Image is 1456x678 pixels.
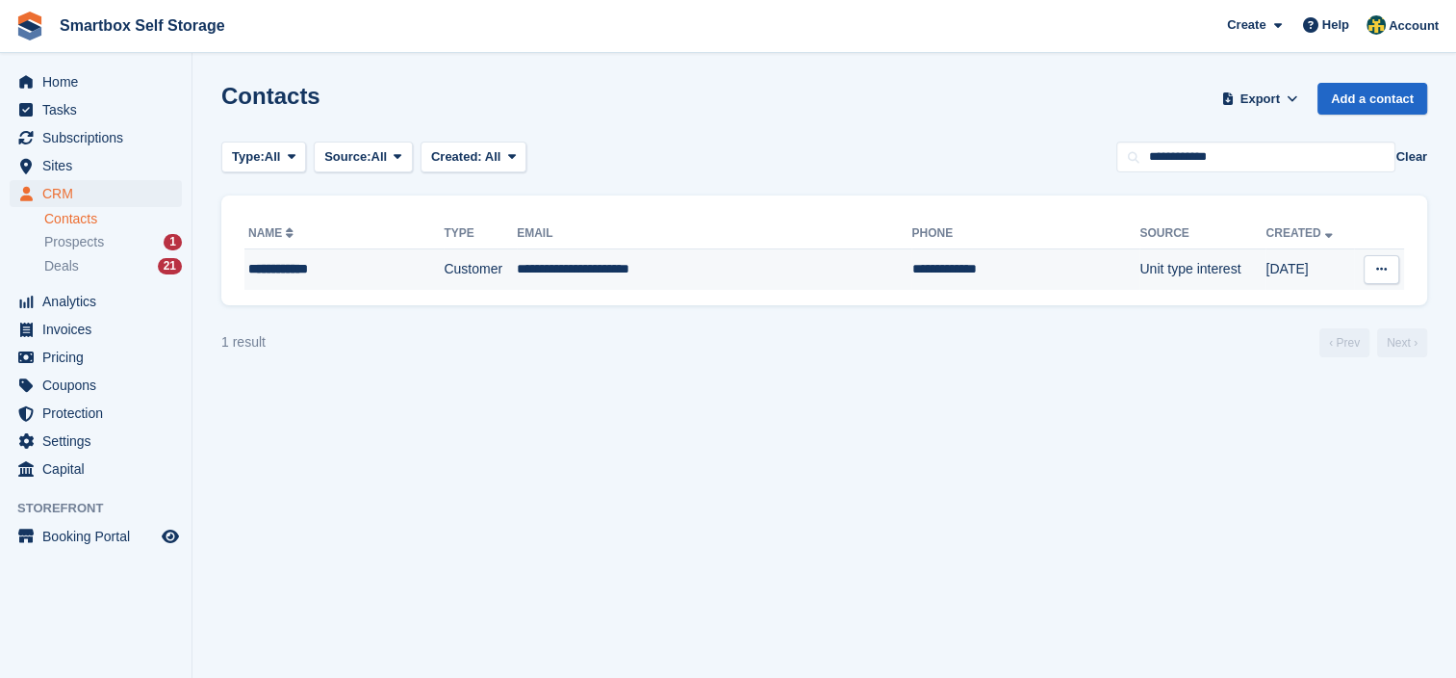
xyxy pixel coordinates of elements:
[42,456,158,482] span: Capital
[1367,15,1386,35] img: Faye Hammond
[42,180,158,207] span: CRM
[1377,328,1427,357] a: Next
[158,258,182,274] div: 21
[1316,328,1431,357] nav: Page
[44,232,182,252] a: Prospects 1
[44,233,104,251] span: Prospects
[1265,226,1336,240] a: Created
[1227,15,1265,35] span: Create
[10,316,182,343] a: menu
[10,400,182,427] a: menu
[42,400,158,427] span: Protection
[444,249,517,290] td: Customer
[232,147,265,167] span: Type:
[10,152,182,179] a: menu
[431,149,482,164] span: Created:
[15,12,44,40] img: stora-icon-8386f47178a22dfd0bd8f6a31ec36ba5ce8667c1dd55bd0f319d3a0aa187defe.svg
[1395,147,1427,167] button: Clear
[10,288,182,315] a: menu
[44,257,79,275] span: Deals
[44,256,182,276] a: Deals 21
[10,180,182,207] a: menu
[248,226,297,240] a: Name
[1319,328,1369,357] a: Previous
[42,523,158,550] span: Booking Portal
[421,142,526,173] button: Created: All
[42,68,158,95] span: Home
[1240,90,1280,109] span: Export
[10,96,182,123] a: menu
[10,124,182,151] a: menu
[10,428,182,455] a: menu
[10,372,182,399] a: menu
[10,344,182,371] a: menu
[42,288,158,315] span: Analytics
[1317,83,1427,115] a: Add a contact
[1265,249,1353,290] td: [DATE]
[159,525,182,548] a: Preview store
[485,149,501,164] span: All
[42,372,158,399] span: Coupons
[42,344,158,371] span: Pricing
[44,210,182,228] a: Contacts
[10,68,182,95] a: menu
[1389,16,1439,36] span: Account
[444,219,517,249] th: Type
[221,332,266,352] div: 1 result
[42,124,158,151] span: Subscriptions
[265,147,281,167] span: All
[42,316,158,343] span: Invoices
[517,219,911,249] th: Email
[52,10,233,41] a: Smartbox Self Storage
[10,456,182,482] a: menu
[1139,249,1265,290] td: Unit type interest
[314,142,413,173] button: Source: All
[324,147,370,167] span: Source:
[17,499,192,518] span: Storefront
[1217,83,1302,115] button: Export
[1322,15,1349,35] span: Help
[221,142,306,173] button: Type: All
[371,147,388,167] span: All
[42,96,158,123] span: Tasks
[164,234,182,250] div: 1
[42,152,158,179] span: Sites
[221,83,320,109] h1: Contacts
[911,219,1139,249] th: Phone
[42,428,158,455] span: Settings
[10,523,182,550] a: menu
[1139,219,1265,249] th: Source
